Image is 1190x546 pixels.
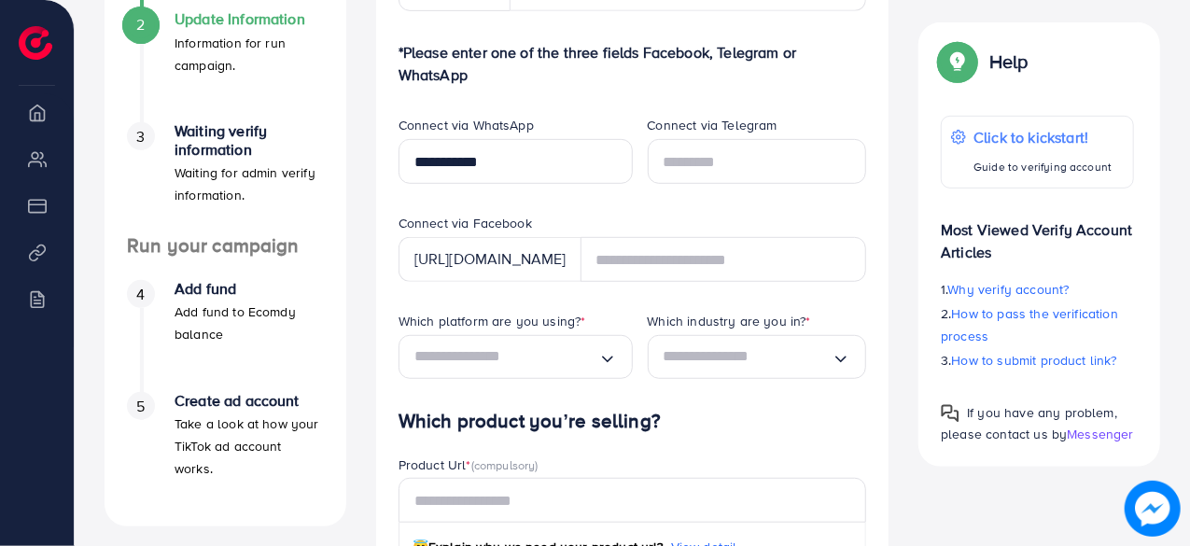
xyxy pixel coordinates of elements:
[399,237,581,282] div: [URL][DOMAIN_NAME]
[175,413,324,480] p: Take a look at how your TikTok ad account works.
[399,335,633,379] div: Search for option
[399,41,867,86] p: *Please enter one of the three fields Facebook, Telegram or WhatsApp
[664,343,833,371] input: Search for option
[648,312,811,330] label: Which industry are you in?
[399,455,539,474] label: Product Url
[19,26,52,60] img: logo
[973,156,1112,178] p: Guide to verifying account
[941,302,1134,347] p: 2.
[175,301,324,345] p: Add fund to Ecomdy balance
[941,304,1118,345] span: How to pass the verification process
[399,116,534,134] label: Connect via WhatsApp
[105,280,346,392] li: Add fund
[175,392,324,410] h4: Create ad account
[941,404,959,423] img: Popup guide
[941,45,974,78] img: Popup guide
[941,403,1117,443] span: If you have any problem, please contact us by
[399,312,586,330] label: Which platform are you using?
[136,396,145,417] span: 5
[105,392,346,504] li: Create ad account
[948,280,1070,299] span: Why verify account?
[941,278,1134,301] p: 1.
[989,50,1029,73] p: Help
[175,122,324,158] h4: Waiting verify information
[136,284,145,305] span: 4
[136,126,145,147] span: 3
[941,203,1134,263] p: Most Viewed Verify Account Articles
[175,32,324,77] p: Information for run campaign.
[175,280,324,298] h4: Add fund
[471,456,539,473] span: (compulsory)
[941,349,1134,371] p: 3.
[399,214,532,232] label: Connect via Facebook
[1067,425,1133,443] span: Messenger
[105,10,346,122] li: Update Information
[414,343,598,371] input: Search for option
[175,10,324,28] h4: Update Information
[648,116,777,134] label: Connect via Telegram
[1127,483,1179,535] img: image
[105,122,346,234] li: Waiting verify information
[136,14,145,35] span: 2
[973,126,1112,148] p: Click to kickstart!
[105,234,346,258] h4: Run your campaign
[175,161,324,206] p: Waiting for admin verify information.
[952,351,1117,370] span: How to submit product link?
[648,335,867,379] div: Search for option
[399,410,867,433] h4: Which product you’re selling?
